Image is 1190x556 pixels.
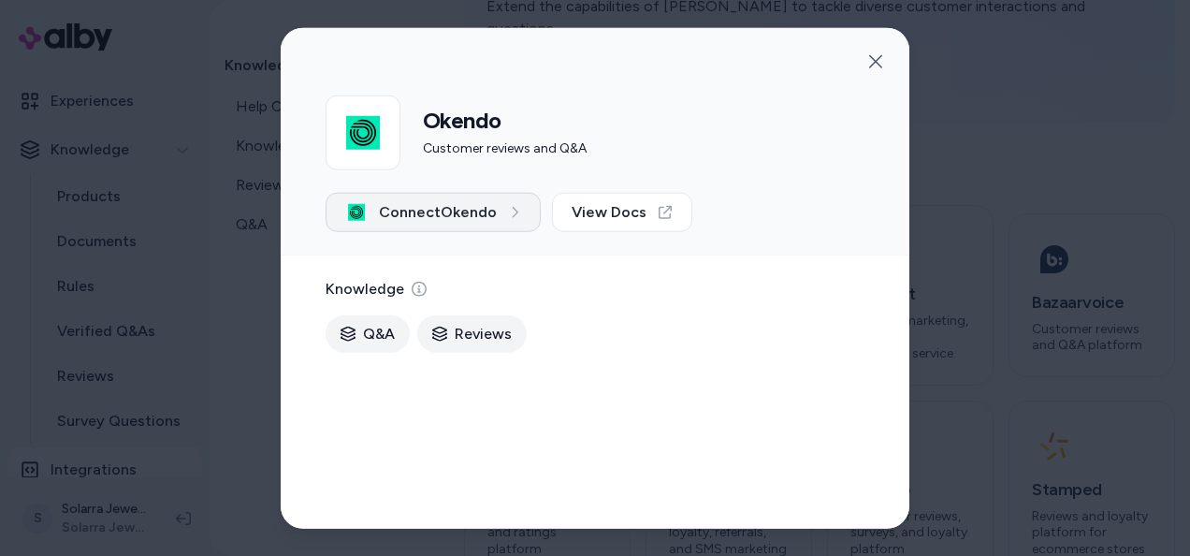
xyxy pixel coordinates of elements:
[572,201,646,224] span: View Docs
[363,323,395,345] span: Q&A
[379,201,497,224] span: Connect Okendo
[423,106,587,134] h2: Okendo
[552,193,692,232] a: View Docs
[423,138,587,159] p: Customer reviews and Q&A
[326,278,427,300] p: Knowledge
[455,323,512,345] span: Reviews
[326,193,541,232] button: ConnectOkendo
